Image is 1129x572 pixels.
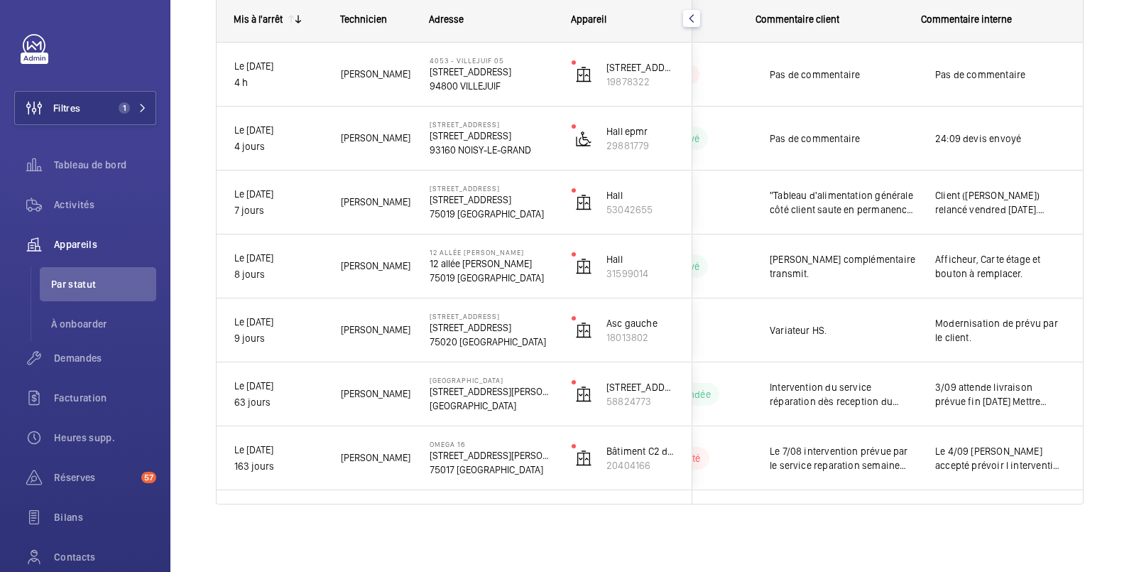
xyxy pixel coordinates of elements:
[430,312,553,320] p: [STREET_ADDRESS]
[430,65,553,79] p: [STREET_ADDRESS]
[341,322,411,338] span: [PERSON_NAME]
[430,79,553,93] p: 94800 VILLEJUIF
[430,335,553,349] p: 75020 [GEOGRAPHIC_DATA]
[217,234,692,298] div: Press SPACE to select this row.
[430,184,553,193] p: [STREET_ADDRESS]
[217,107,692,171] div: Press SPACE to select this row.
[430,120,553,129] p: [STREET_ADDRESS]
[770,131,917,146] span: Pas de commentaire
[234,314,322,330] p: Le [DATE]
[575,258,592,275] img: elevator.svg
[429,426,1083,490] div: Press SPACE to select this row.
[935,68,1065,82] span: Pas de commentaire
[341,450,411,466] span: [PERSON_NAME]
[429,298,1083,362] div: Press SPACE to select this row.
[341,130,411,146] span: [PERSON_NAME]
[770,188,917,217] span: "Tableau d'alimentation générale côté client saute en permanence et fait sauter l'ascenseur. Appa...
[217,43,692,107] div: Press SPACE to select this row.
[606,75,675,89] p: 19878322
[234,250,322,266] p: Le [DATE]
[14,91,156,125] button: Filtres1
[575,450,592,467] img: elevator.svg
[430,257,553,271] p: 12 allée [PERSON_NAME]
[606,188,675,203] p: Hall
[54,391,156,405] span: Facturation
[54,431,156,445] span: Heures supp.
[54,237,156,252] span: Appareils
[430,376,553,384] p: [GEOGRAPHIC_DATA]
[54,198,156,212] span: Activités
[51,277,156,291] span: Par statut
[53,101,80,115] span: Filtres
[575,322,592,339] img: elevator.svg
[234,266,322,283] p: 8 jours
[935,316,1065,345] span: Modernisation de prévu par le client.
[606,252,675,266] p: Hall
[234,75,322,91] p: 4 h
[430,271,553,285] p: 75019 [GEOGRAPHIC_DATA]
[606,203,675,217] p: 53042655
[54,351,156,365] span: Demandes
[234,122,322,139] p: Le [DATE]
[54,510,156,524] span: Bilans
[54,470,136,485] span: Réserves
[575,66,592,83] img: elevator.svg
[430,384,553,399] p: [STREET_ADDRESS][PERSON_NAME]
[606,458,675,473] p: 20404166
[430,129,553,143] p: [STREET_ADDRESS]
[234,203,322,219] p: 7 jours
[935,252,1065,281] span: Afficheur, Carte étage et bouton à remplacer.
[217,298,692,362] div: Press SPACE to select this row.
[430,320,553,335] p: [STREET_ADDRESS]
[770,323,917,338] span: Variateur HS.
[606,316,675,330] p: Asc gauche
[234,458,322,475] p: 163 jours
[935,380,1065,409] span: 3/09 attende livraison prévue fin [DATE] Mettre portage expert passé mais pas de possibilité de r...
[340,14,387,25] span: Technicien
[606,60,675,75] p: [STREET_ADDRESS]
[430,440,553,448] p: OMEGA 16
[935,444,1065,473] span: Le 4/09 [PERSON_NAME] accepté prévoir l intervention le 3/09 relance client Le [DATE] Relance cli...
[430,193,553,207] p: [STREET_ADDRESS]
[234,394,322,411] p: 63 jours
[429,234,1083,298] div: Press SPACE to select this row.
[429,362,1083,426] div: Press SPACE to select this row.
[341,66,411,82] span: [PERSON_NAME]
[430,448,553,463] p: [STREET_ADDRESS][PERSON_NAME]
[606,394,675,409] p: 58824773
[575,386,592,403] img: elevator.svg
[234,139,322,155] p: 4 jours
[54,550,156,564] span: Contacts
[571,14,675,25] div: Appareil
[217,362,692,426] div: Press SPACE to select this row.
[430,463,553,477] p: 75017 [GEOGRAPHIC_DATA]
[341,386,411,402] span: [PERSON_NAME]
[935,131,1065,146] span: 24:09 devis envoyé
[234,58,322,75] p: Le [DATE]
[430,207,553,221] p: 75019 [GEOGRAPHIC_DATA]
[430,248,553,257] p: 12 allée [PERSON_NAME]
[430,56,553,65] p: 4053 - VILLEJUIF 05
[51,317,156,331] span: À onboarder
[430,399,553,413] p: [GEOGRAPHIC_DATA]
[341,194,411,210] span: [PERSON_NAME]
[606,139,675,153] p: 29881779
[606,330,675,345] p: 18013802
[234,442,322,458] p: Le [DATE]
[234,378,322,394] p: Le [DATE]
[234,186,322,203] p: Le [DATE]
[770,252,917,281] span: [PERSON_NAME] complémentaire transmit.
[217,426,692,490] div: Press SPACE to select this row.
[756,14,839,25] span: Commentaire client
[141,472,156,483] span: 57
[430,143,553,157] p: 93160 NOISY-LE-GRAND
[770,444,917,473] span: Le 7/08 intervention prévue par le service reparation semaine prochaine 04/06 Inter REP et Expert...
[429,43,1083,107] div: Press SPACE to select this row.
[429,171,1083,234] div: Press SPACE to select this row.
[119,102,130,114] span: 1
[770,380,917,409] span: Intervention du service réparation dès reception du materiel
[429,14,464,25] span: Adresse
[606,444,675,458] p: Bâtiment C2 duplex droit
[341,258,411,274] span: [PERSON_NAME]
[234,330,322,347] p: 9 jours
